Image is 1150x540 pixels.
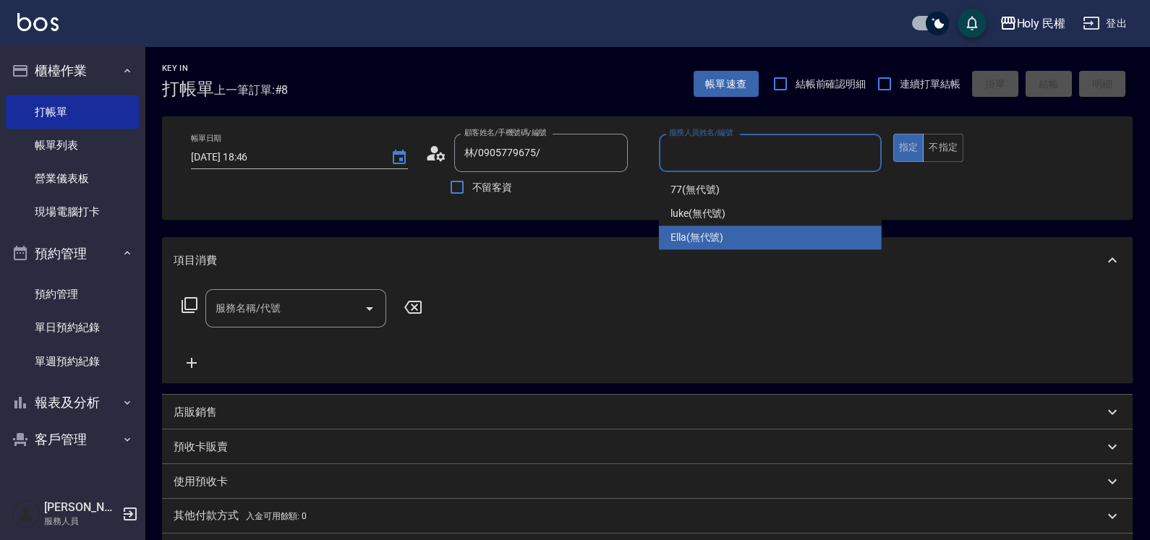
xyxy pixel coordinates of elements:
button: save [958,9,987,38]
div: 預收卡販賣 [162,429,1133,464]
p: 項目消費 [174,253,217,268]
button: 帳單速查 [694,71,759,98]
button: 預約管理 [6,235,139,273]
span: 不留客資 [472,180,513,195]
div: 店販銷售 [162,395,1133,429]
span: luke (無代號) [670,206,726,221]
p: 店販銷售 [174,405,217,420]
a: 預約管理 [6,278,139,311]
button: 不指定 [923,134,963,162]
a: 單日預約紀錄 [6,311,139,344]
div: 使用預收卡 [162,464,1133,499]
h3: 打帳單 [162,79,214,99]
span: 77 (無代號) [670,182,720,197]
div: 其他付款方式入金可用餘額: 0 [162,499,1133,533]
img: Person [12,500,41,528]
button: Choose date, selected date is 2025-10-06 [382,140,417,175]
button: Open [358,297,381,320]
a: 打帳單 [6,95,139,129]
div: Holy 民權 [1017,14,1066,33]
span: 連續打單結帳 [900,77,961,92]
h2: Key In [162,64,214,73]
input: YYYY/MM/DD hh:mm [191,145,376,169]
button: 報表及分析 [6,384,139,421]
p: 其他付款方式 [174,508,307,524]
span: 上一筆訂單:#8 [214,81,289,99]
p: 服務人員 [44,515,118,528]
label: 顧客姓名/手機號碼/編號 [464,127,547,138]
p: 使用預收卡 [174,474,228,489]
button: 指定 [893,134,924,162]
a: 帳單列表 [6,129,139,162]
img: Logo [17,13,59,31]
p: 預收卡販賣 [174,440,228,455]
button: 客戶管理 [6,421,139,458]
button: 登出 [1077,10,1133,37]
span: 結帳前確認明細 [796,77,866,92]
a: 營業儀表板 [6,162,139,195]
a: 現場電腦打卡 [6,195,139,228]
span: Ella (無代號) [670,230,724,245]
label: 帳單日期 [191,133,221,144]
label: 服務人員姓名/編號 [669,127,733,138]
h5: [PERSON_NAME] [44,500,118,515]
button: 櫃檯作業 [6,52,139,90]
button: Holy 民權 [994,9,1072,38]
div: 項目消費 [162,237,1133,283]
a: 單週預約紀錄 [6,345,139,378]
span: 入金可用餘額: 0 [246,511,307,521]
